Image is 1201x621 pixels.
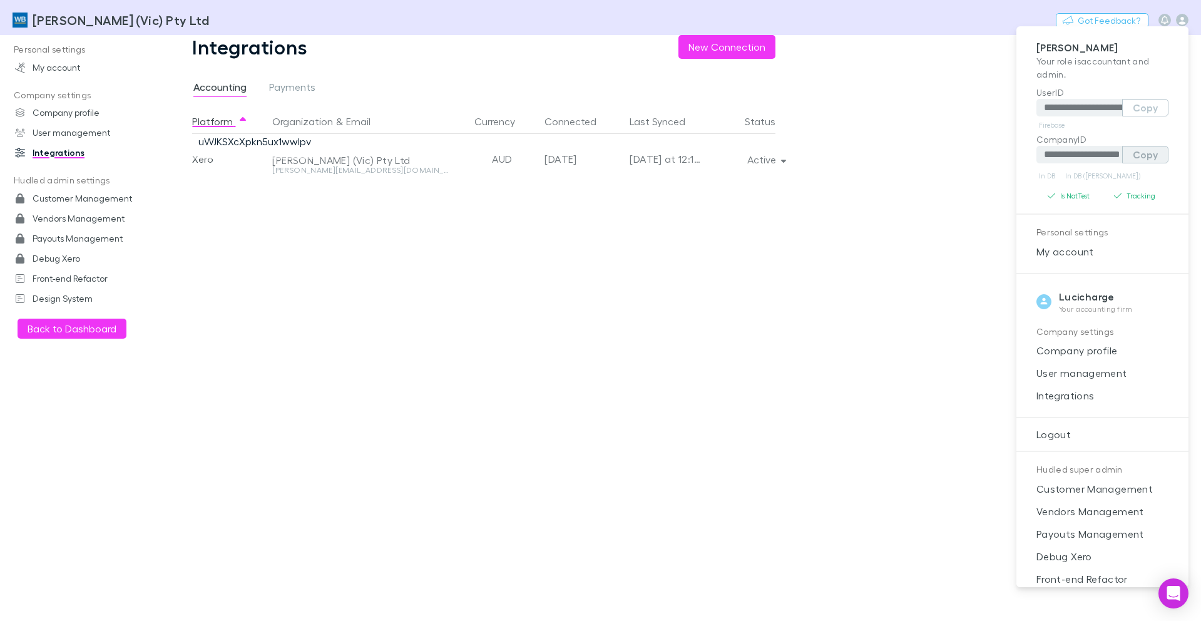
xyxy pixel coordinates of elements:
p: Your accounting firm [1059,304,1133,314]
span: Logout [1026,427,1178,442]
span: My account [1026,244,1178,259]
p: Hudled super admin [1036,462,1168,478]
p: UserID [1036,86,1168,99]
p: Personal settings [1036,225,1168,240]
span: Vendors Management [1026,504,1178,519]
button: Is NotTest [1036,188,1103,203]
a: Firebase [1036,118,1067,133]
p: [PERSON_NAME] [1036,41,1168,54]
button: Copy [1122,99,1168,116]
p: Company settings [1036,324,1168,340]
a: In DB [1036,168,1058,183]
span: User management [1026,366,1178,381]
p: CompanyID [1036,133,1168,146]
button: Tracking [1103,188,1169,203]
span: Company profile [1026,343,1178,358]
span: Front-end Refactor [1026,572,1178,587]
p: Your role is accountant and admin . [1036,54,1168,81]
strong: Lucicharge [1059,290,1115,303]
span: Customer Management [1026,481,1178,496]
span: Integrations [1026,388,1178,403]
a: In DB ([PERSON_NAME]) [1063,168,1143,183]
span: Debug Xero [1026,549,1178,564]
span: Payouts Management [1026,526,1178,541]
div: Open Intercom Messenger [1158,578,1188,608]
button: Copy [1122,146,1168,163]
